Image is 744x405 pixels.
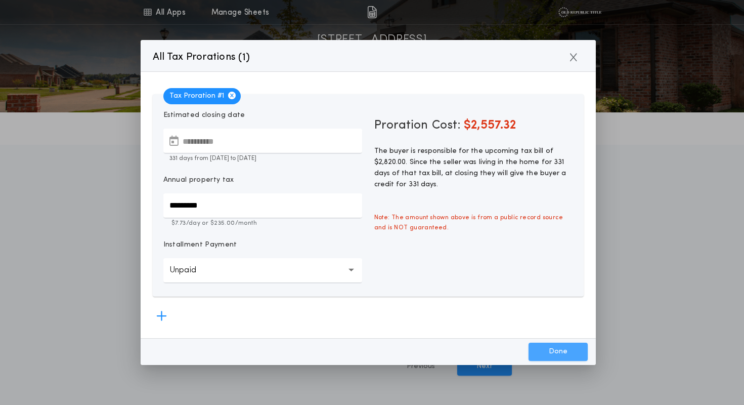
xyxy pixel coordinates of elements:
p: Installment Payment [163,240,237,250]
span: 1 [242,53,246,63]
p: 331 days from [DATE] to [DATE] [163,154,362,163]
span: Tax Proration # 1 [163,88,241,104]
span: $2,557.32 [464,119,516,132]
p: Estimated closing date [163,110,362,120]
span: Note: The amount shown above is from a public record source and is NOT guaranteed. [368,207,579,239]
button: Done [529,343,588,361]
span: The buyer is responsible for the upcoming tax bill of $2,820.00. Since the seller was living in t... [374,147,566,188]
input: Annual property tax [163,193,362,218]
p: $7.73 /day or $235.00 /month [163,219,362,228]
span: Proration [374,117,428,134]
span: Cost: [432,119,461,132]
p: Unpaid [169,264,212,276]
p: All Tax Prorations ( ) [153,49,250,65]
p: Annual property tax [163,175,234,185]
button: Unpaid [163,258,362,282]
